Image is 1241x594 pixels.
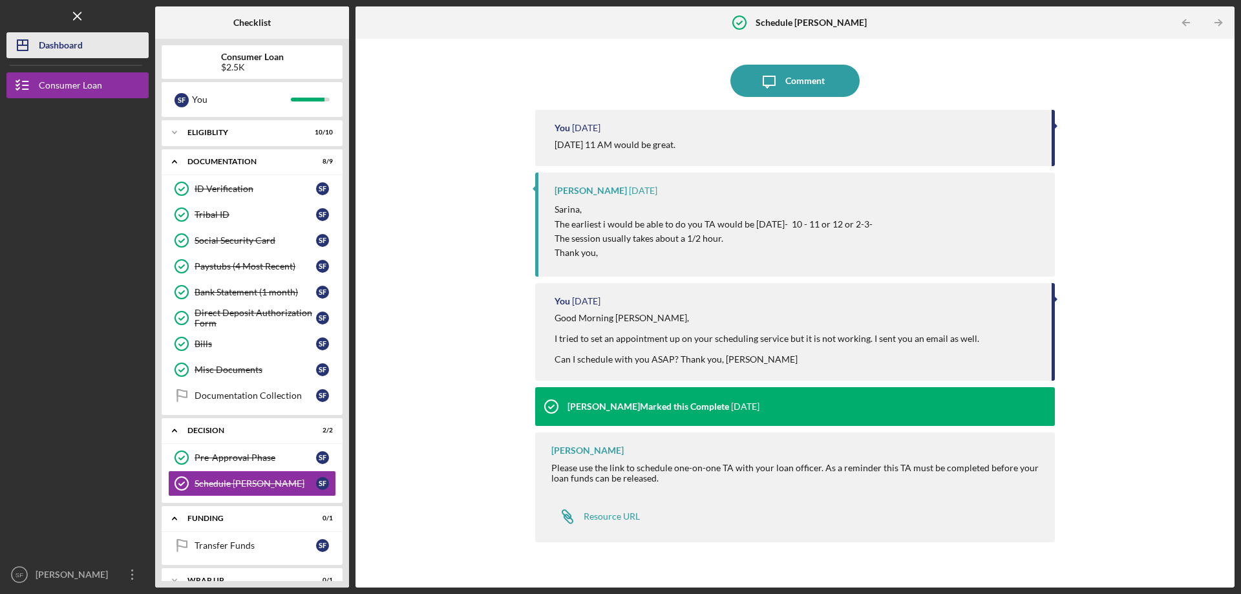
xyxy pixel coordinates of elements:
[551,504,640,529] a: Resource URL
[316,539,329,552] div: S F
[555,246,873,260] p: Thank you,
[316,451,329,464] div: S F
[168,279,336,305] a: Bank Statement (1 month)SF
[756,17,867,28] b: Schedule [PERSON_NAME]
[555,217,873,231] p: The earliest i would be able to do you TA would be [DATE]- 10 - 11 or 12 or 2-3-
[195,339,316,349] div: Bills
[316,477,329,490] div: S F
[187,129,301,136] div: Eligiblity
[168,253,336,279] a: Paystubs (4 Most Recent)SF
[785,65,825,97] div: Comment
[6,562,149,588] button: SF[PERSON_NAME]
[195,184,316,194] div: ID Verification
[555,123,570,133] div: You
[6,32,149,58] button: Dashboard
[310,577,333,584] div: 0 / 1
[730,65,860,97] button: Comment
[39,72,102,101] div: Consumer Loan
[316,234,329,247] div: S F
[555,140,675,150] div: [DATE] 11 AM would be great.
[310,427,333,434] div: 2 / 2
[310,129,333,136] div: 10 / 10
[629,186,657,196] time: 2025-09-12 16:06
[572,296,600,306] time: 2025-09-12 15:29
[168,202,336,228] a: Tribal IDSF
[168,357,336,383] a: Misc DocumentsSF
[316,337,329,350] div: S F
[187,514,301,522] div: Funding
[168,331,336,357] a: BillsSF
[195,540,316,551] div: Transfer Funds
[168,228,336,253] a: Social Security CardSF
[221,62,284,72] div: $2.5K
[168,176,336,202] a: ID VerificationSF
[6,72,149,98] button: Consumer Loan
[233,17,271,28] b: Checklist
[555,186,627,196] div: [PERSON_NAME]
[567,401,729,412] div: [PERSON_NAME] Marked this Complete
[168,533,336,558] a: Transfer FundsSF
[316,389,329,402] div: S F
[316,208,329,221] div: S F
[195,235,316,246] div: Social Security Card
[195,365,316,375] div: Misc Documents
[168,471,336,496] a: Schedule [PERSON_NAME]SF
[316,363,329,376] div: S F
[187,577,301,584] div: Wrap up
[168,305,336,331] a: Direct Deposit Authorization FormSF
[551,445,624,456] div: [PERSON_NAME]
[310,514,333,522] div: 0 / 1
[221,52,284,62] b: Consumer Loan
[168,445,336,471] a: Pre-Approval PhaseSF
[195,308,316,328] div: Direct Deposit Authorization Form
[195,390,316,401] div: Documentation Collection
[168,383,336,408] a: Documentation CollectionSF
[187,158,301,165] div: Documentation
[195,452,316,463] div: Pre-Approval Phase
[316,312,329,324] div: S F
[175,93,189,107] div: S F
[195,209,316,220] div: Tribal ID
[195,261,316,271] div: Paystubs (4 Most Recent)
[39,32,83,61] div: Dashboard
[731,401,759,412] time: 2025-09-11 15:54
[555,231,873,246] p: The session usually takes about a 1/2 hour.
[555,313,979,365] div: Good Morning [PERSON_NAME], I tried to set an appointment up on your scheduling service but it is...
[187,427,301,434] div: Decision
[310,158,333,165] div: 8 / 9
[192,89,291,111] div: You
[195,478,316,489] div: Schedule [PERSON_NAME]
[555,296,570,306] div: You
[572,123,600,133] time: 2025-09-12 16:27
[316,182,329,195] div: S F
[551,463,1042,483] div: Please use the link to schedule one-on-one TA with your loan officer. As a reminder this TA must ...
[555,202,873,217] p: Sarina,
[584,511,640,522] div: Resource URL
[32,562,116,591] div: [PERSON_NAME]
[316,260,329,273] div: S F
[316,286,329,299] div: S F
[195,287,316,297] div: Bank Statement (1 month)
[16,571,23,578] text: SF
